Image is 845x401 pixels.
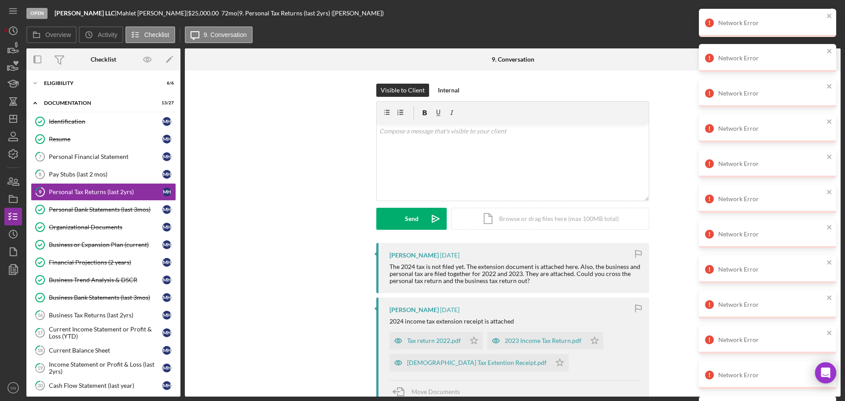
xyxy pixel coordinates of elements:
[407,359,547,366] div: [DEMOGRAPHIC_DATA] Tax Extention Receipt.pdf
[407,337,461,344] div: Tax return 2022.pdf
[117,10,188,17] div: Mahlet [PERSON_NAME] |
[162,346,171,355] div: M H
[49,206,162,213] div: Personal Bank Statements (last 3mos)
[162,364,171,372] div: M H
[162,240,171,249] div: M H
[376,208,447,230] button: Send
[827,118,833,126] button: close
[162,328,171,337] div: M H
[91,56,116,63] div: Checklist
[718,231,824,238] div: Network Error
[718,125,824,132] div: Network Error
[31,183,176,201] a: 9Personal Tax Returns (last 2yrs)MH
[162,117,171,126] div: M H
[31,342,176,359] a: 18Current Balance SheetMH
[37,365,43,371] tspan: 19
[827,294,833,302] button: close
[158,100,174,106] div: 13 / 27
[31,271,176,289] a: Business Trend Analysis & DSCRMH
[827,259,833,267] button: close
[440,306,459,313] time: 2025-07-18 02:59
[31,377,176,394] a: 20Cash Flow Statement (last year)MH
[718,55,824,62] div: Network Error
[26,26,77,43] button: Overview
[49,153,162,160] div: Personal Financial Statement
[185,26,253,43] button: 9. Conversation
[55,10,117,17] div: |
[487,332,603,349] button: 2023 Income Tax Return.pdf
[49,326,162,340] div: Current Income Statement or Profit & Loss (YTD)
[505,337,581,344] div: 2023 Income Tax Return.pdf
[49,224,162,231] div: Organizational Documents
[49,241,162,248] div: Business or Expansion Plan (current)
[31,236,176,254] a: Business or Expansion Plan (current)MH
[39,189,42,195] tspan: 9
[827,12,833,21] button: close
[162,152,171,161] div: M H
[389,332,483,349] button: Tax return 2022.pdf
[49,276,162,283] div: Business Trend Analysis & DSCR
[162,170,171,179] div: M H
[31,201,176,218] a: Personal Bank Statements (last 3mos)MH
[98,31,117,38] label: Activity
[162,311,171,320] div: M H
[718,266,824,273] div: Network Error
[162,135,171,143] div: M H
[39,171,41,177] tspan: 8
[37,330,43,335] tspan: 17
[718,195,824,202] div: Network Error
[718,160,824,167] div: Network Error
[31,289,176,306] a: Business Bank Statements (last 3mos)MH
[827,329,833,338] button: close
[827,188,833,197] button: close
[31,218,176,236] a: Organizational DocumentsMH
[411,388,460,395] span: Move Documents
[718,336,824,343] div: Network Error
[162,205,171,214] div: M H
[718,90,824,97] div: Network Error
[31,359,176,377] a: 19Income Statement or Profit & Loss (last 2yrs)MH
[10,386,16,390] text: SN
[49,312,162,319] div: Business Tax Returns (last 2yrs)
[440,252,459,259] time: 2025-08-07 04:21
[31,148,176,166] a: 7Personal Financial StatementMH
[37,312,43,318] tspan: 16
[49,259,162,266] div: Financial Projections (2 years)
[162,258,171,267] div: M H
[827,224,833,232] button: close
[158,81,174,86] div: 6 / 6
[815,362,836,383] div: Open Intercom Messenger
[162,276,171,284] div: M H
[718,301,824,308] div: Network Error
[39,154,42,159] tspan: 7
[389,252,439,259] div: [PERSON_NAME]
[221,10,237,17] div: 72 mo
[376,84,429,97] button: Visible to Client
[49,382,162,389] div: Cash Flow Statement (last year)
[389,306,439,313] div: [PERSON_NAME]
[389,318,514,325] div: 2024 income tax extension receipt is attached
[26,8,48,19] div: Open
[162,188,171,196] div: M H
[389,263,640,284] div: The 2024 tax is not filed yet. The extension document is attached here. Also, the business and pe...
[162,293,171,302] div: M H
[492,56,534,63] div: 9. Conversation
[162,223,171,232] div: M H
[31,254,176,271] a: Financial Projections (2 years)MH
[49,294,162,301] div: Business Bank Statements (last 3mos)
[37,383,43,388] tspan: 20
[405,208,419,230] div: Send
[381,84,425,97] div: Visible to Client
[44,100,152,106] div: Documentation
[31,113,176,130] a: IdentificationMH
[162,381,171,390] div: M H
[49,188,162,195] div: Personal Tax Returns (last 2yrs)
[31,166,176,183] a: 8Pay Stubs (last 2 mos)MH
[827,153,833,162] button: close
[204,31,247,38] label: 9. Conversation
[718,19,824,26] div: Network Error
[49,361,162,375] div: Income Statement or Profit & Loss (last 2yrs)
[188,10,221,17] div: $25,000.00
[237,10,384,17] div: | 9. Personal Tax Returns (last 2yrs) ([PERSON_NAME])
[4,379,22,397] button: SN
